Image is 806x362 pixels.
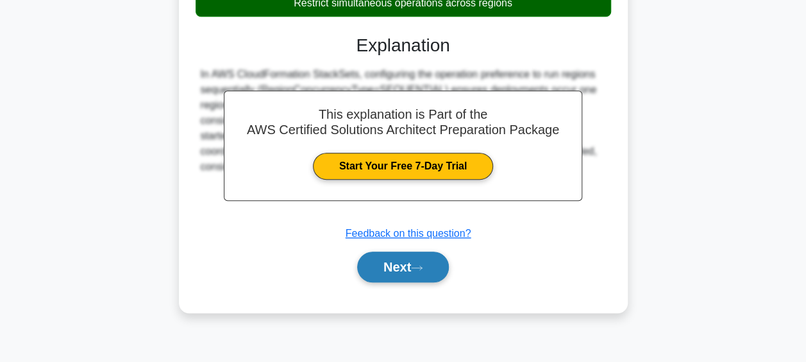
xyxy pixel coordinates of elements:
[346,228,471,239] a: Feedback on this question?
[313,153,493,180] a: Start Your Free 7-Day Trial
[357,252,449,282] button: Next
[201,67,606,175] div: In AWS CloudFormation StackSets, configuring the operation preference to run regions sequentially...
[203,35,603,56] h3: Explanation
